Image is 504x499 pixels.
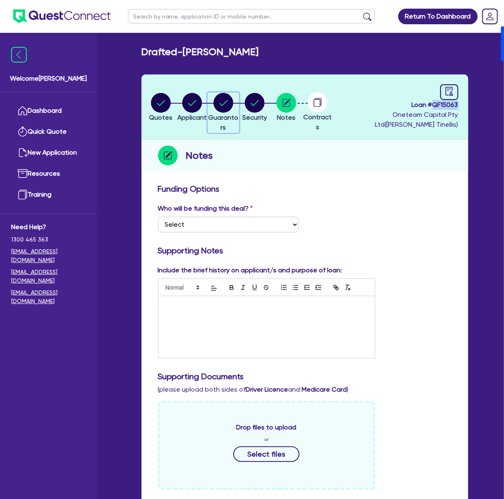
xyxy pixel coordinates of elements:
[128,9,375,23] input: Search by name, application ID or mobile number...
[11,100,86,121] a: Dashboard
[11,268,86,285] a: [EMAIL_ADDRESS][DOMAIN_NAME]
[158,371,452,381] h3: Supporting Documents
[242,93,267,123] button: Security
[18,148,28,158] img: new-application
[209,114,239,131] span: Guarantors
[186,148,213,163] h2: Notes
[158,146,178,165] img: step-icon
[158,246,452,255] h3: Supporting Notes
[11,163,86,184] a: Resources
[13,9,111,23] img: quest-connect-logo-blue
[158,265,342,275] label: Include the brief history on applicant/s and purpose of loan:
[11,222,86,232] span: Need Help?
[264,436,269,443] span: or
[11,235,86,244] span: 1300 465 363
[11,121,86,142] a: Quick Quote
[237,422,297,432] span: Drop files to upload
[142,46,259,58] h2: Drafted - [PERSON_NAME]
[11,288,86,306] a: [EMAIL_ADDRESS][DOMAIN_NAME]
[276,93,297,123] button: Notes
[303,113,332,131] span: Contracts
[158,184,452,194] h3: Funding Options
[158,204,253,214] label: Who will be funding this deal?
[445,87,454,96] span: audit
[11,47,27,63] img: icon-menu-close
[398,9,478,24] a: Return To Dashboard
[208,93,239,133] button: Guarantors
[18,190,28,200] img: training
[177,93,207,123] button: Applicant
[335,100,458,110] span: Loan # QF15063
[246,385,288,393] b: Driver Licence
[18,127,28,137] img: quick-quote
[158,385,349,393] span: (please upload both sides of and )
[11,247,86,265] a: [EMAIL_ADDRESS][DOMAIN_NAME]
[302,385,347,393] b: Medicare Card
[149,114,172,121] span: Quotes
[375,111,458,128] span: Oneteam Capital Pty Ltd ( [PERSON_NAME] Tinellis )
[11,184,86,205] a: Training
[440,84,458,100] a: audit
[149,93,173,123] button: Quotes
[177,114,207,121] span: Applicant
[11,142,86,163] a: New Application
[233,446,300,462] button: Select files
[10,74,87,84] span: Welcome [PERSON_NAME]
[18,169,28,179] img: resources
[479,6,501,27] a: Dropdown toggle
[242,114,267,121] span: Security
[277,114,295,121] span: Notes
